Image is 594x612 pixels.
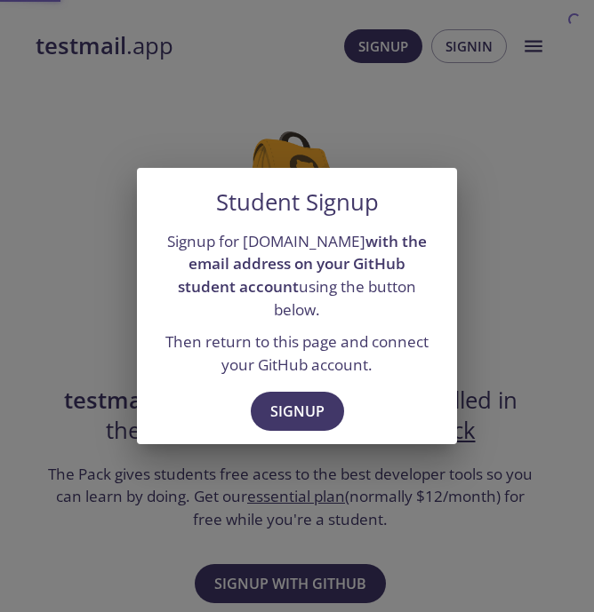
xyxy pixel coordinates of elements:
p: Then return to this page and connect your GitHub account. [158,330,436,376]
strong: with the email address on your GitHub student account [178,231,427,297]
button: Signup [251,392,344,431]
h5: Student Signup [216,189,379,216]
p: Signup for [DOMAIN_NAME] using the button below. [158,230,436,322]
span: Signup [270,399,325,424]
